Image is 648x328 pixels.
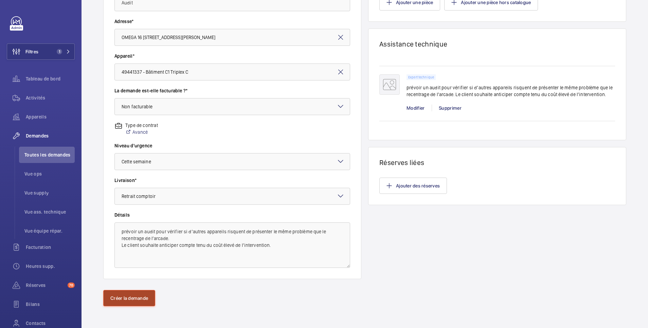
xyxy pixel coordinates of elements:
h1: Assistance technique [379,40,615,48]
button: Créer la demande [103,290,155,306]
span: Toutes les demandes [24,151,75,158]
span: Vue équipe répar. [24,227,75,234]
span: Appareils [26,113,75,120]
label: Niveau d'urgence [114,142,350,149]
label: Adresse* [114,18,350,25]
span: Filtres [25,48,38,55]
span: Non facturable [122,104,152,109]
input: Entrez l'appareil [114,63,350,80]
span: Retrait comptoir [122,194,156,199]
p: Type de contrat [125,122,158,129]
span: Heures supp. [26,263,75,270]
span: Cette semaine [122,159,151,164]
p: Expert technique [408,76,434,78]
span: Facturation [26,244,75,251]
h1: Réserves liées [379,158,615,167]
span: 1 [57,49,62,54]
label: La demande est-elle facturable ?* [114,87,350,94]
span: Vue supply [24,189,75,196]
span: Contacts [26,320,75,327]
label: Détails [114,212,350,218]
span: Vue ass. technique [24,208,75,215]
label: Livraison* [114,177,350,184]
span: Activités [26,94,75,101]
div: Supprimer [432,105,468,111]
span: Tableau de bord [26,75,75,82]
input: Entrez l'adresse [114,29,350,46]
span: Demandes [26,132,75,139]
label: Appareil* [114,53,350,59]
span: Réserves [26,282,65,289]
span: Bilans [26,301,75,308]
button: Ajouter des réserves [379,178,447,194]
p: prévoir un audit pour vérifier si d’autres appareils risquent de présenter le même problème que l... [407,84,615,98]
div: Modifier [407,105,432,111]
span: Vue ops [24,170,75,177]
span: 78 [68,283,75,288]
a: Avancé [125,129,158,135]
button: Filtres1 [7,43,75,60]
